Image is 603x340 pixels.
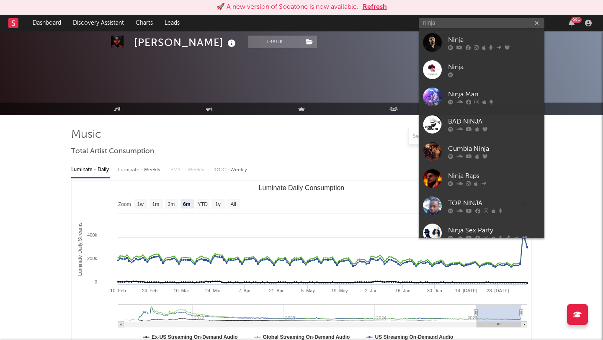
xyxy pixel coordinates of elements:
text: YTD [198,201,208,207]
text: 14. [DATE] [455,288,477,293]
div: TOP NINJA [448,198,540,208]
button: Track [248,36,301,48]
text: 2. Jun [365,288,378,293]
text: Global Streaming On-Demand Audio [263,334,350,340]
a: TOP NINJA [419,192,544,219]
text: Luminate Daily Consumption [259,184,345,191]
text: 1m [152,201,160,207]
text: Luminate Daily Streams [77,222,83,276]
a: Ninja [419,56,544,83]
div: Ninja Sex Party [448,225,540,235]
input: Search by song name or URL [409,133,497,140]
text: 3m [168,201,175,207]
div: Ninja Raps [448,171,540,181]
text: 28. [DATE] [487,288,509,293]
text: 10. Mar [173,288,189,293]
div: BAD NINJA [448,116,540,126]
text: 200k [87,256,97,261]
div: 99 + [571,17,582,23]
div: Luminate - Weekly [118,163,162,177]
text: 7. Apr [239,288,251,293]
div: Cumbia Ninja [448,144,540,154]
text: 1w [137,201,144,207]
text: US Streaming On-Demand Audio [375,334,453,340]
a: Ninja Man [419,83,544,111]
div: Ninja [448,35,540,45]
a: Cumbia Ninja [419,138,544,165]
div: Luminate - Daily [71,163,110,177]
text: 19. May [331,288,348,293]
a: Ninja Raps [419,165,544,192]
div: [PERSON_NAME] [134,36,238,49]
a: Leads [159,15,186,31]
div: Ninja Man [448,89,540,99]
a: Ninja [419,29,544,56]
text: 0 [95,279,97,284]
button: Refresh [363,2,387,12]
text: 24. Mar [205,288,221,293]
a: Discovery Assistant [67,15,130,31]
a: Dashboard [27,15,67,31]
text: 21. Apr [269,288,283,293]
text: 30. Jun [427,288,442,293]
text: 16. Jun [395,288,410,293]
text: Zoom [118,201,131,207]
text: 6m [183,201,190,207]
a: Ninja Sex Party [419,219,544,247]
a: Charts [130,15,159,31]
text: 1y [215,201,221,207]
div: 🚀 A new version of Sodatone is now available. [216,2,358,12]
text: 24. Feb [142,288,157,293]
text: 5. May [301,288,315,293]
text: Ex-US Streaming On-Demand Audio [152,334,238,340]
button: 99+ [569,20,575,26]
a: BAD NINJA [419,111,544,138]
text: 400k [87,232,97,237]
text: All [230,201,236,207]
div: Ninja [448,62,540,72]
text: 10. Feb [110,288,126,293]
input: Search for artists [419,18,544,28]
span: Total Artist Consumption [71,147,154,157]
div: OCC - Weekly [214,163,248,177]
